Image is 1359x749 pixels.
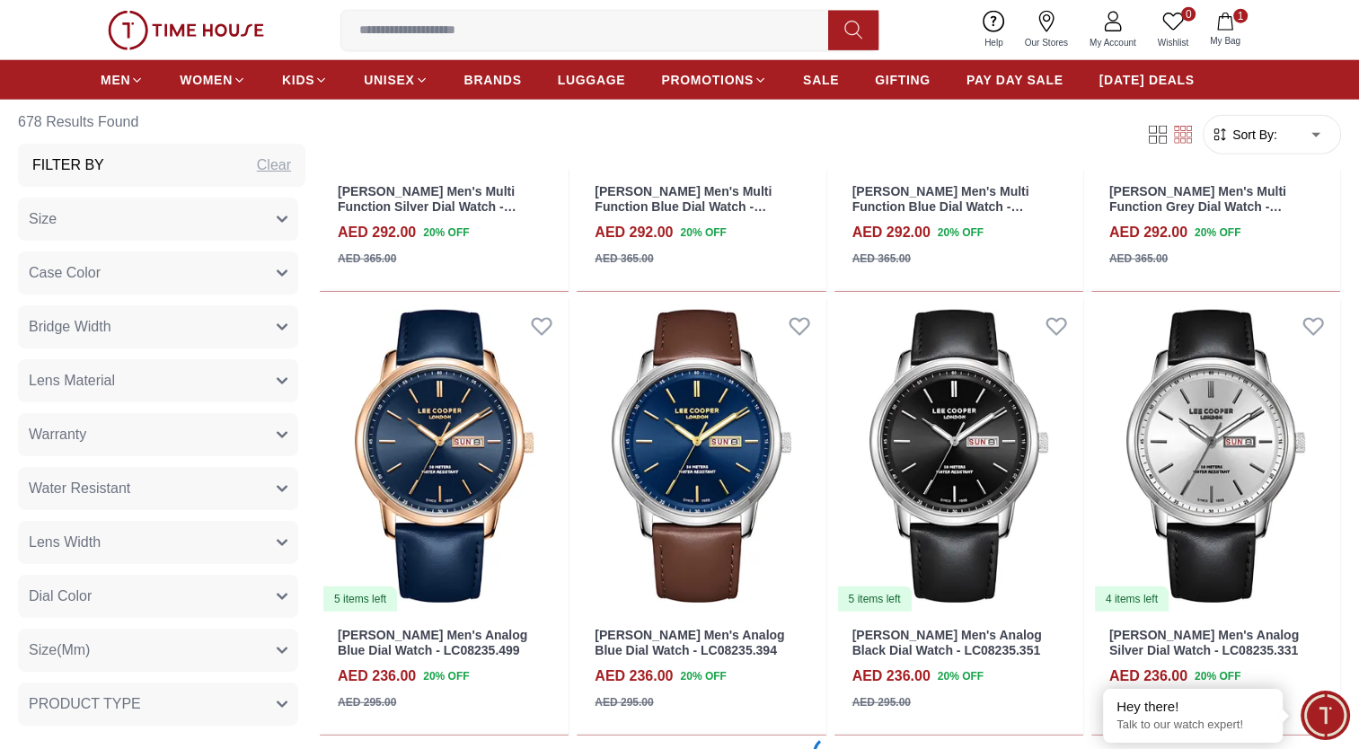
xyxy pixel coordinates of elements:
[29,586,92,607] span: Dial Color
[18,575,298,618] button: Dial Color
[595,251,653,267] div: AED 365.00
[29,532,101,553] span: Lens Width
[834,299,1083,613] img: Lee Cooper Men's Analog Black Dial Watch - LC08235.351
[323,586,397,612] div: 5 items left
[18,101,305,144] h6: 678 Results Found
[974,7,1014,53] a: Help
[180,64,246,96] a: WOMEN
[577,299,825,613] img: Lee Cooper Men's Analog Blue Dial Watch - LC08235.394
[1147,7,1199,53] a: 0Wishlist
[1151,36,1196,49] span: Wishlist
[938,225,984,241] span: 20 % OFF
[595,628,784,657] a: [PERSON_NAME] Men's Analog Blue Dial Watch - LC08235.394
[29,316,111,338] span: Bridge Width
[1195,668,1240,684] span: 20 % OFF
[595,184,772,229] a: [PERSON_NAME] Men's Multi Function Blue Dial Watch - LC08237.301
[29,639,90,661] span: Size(Mm)
[661,64,767,96] a: PROMOTIONS
[1099,71,1195,89] span: [DATE] DEALS
[423,225,469,241] span: 20 % OFF
[1095,586,1169,612] div: 4 items left
[1116,718,1269,733] p: Talk to our watch expert!
[29,693,141,715] span: PRODUCT TYPE
[338,184,516,229] a: [PERSON_NAME] Men's Multi Function Silver Dial Watch - LC08237.331
[338,628,527,657] a: [PERSON_NAME] Men's Analog Blue Dial Watch - LC08235.499
[852,251,911,267] div: AED 365.00
[32,154,104,176] h3: Filter By
[838,586,912,612] div: 5 items left
[29,424,86,445] span: Warranty
[803,64,839,96] a: SALE
[680,668,726,684] span: 20 % OFF
[595,694,653,710] div: AED 295.00
[1233,9,1248,23] span: 1
[364,71,414,89] span: UNISEX
[18,305,298,348] button: Bridge Width
[852,665,931,687] h4: AED 236.00
[558,64,626,96] a: LUGGAGE
[938,668,984,684] span: 20 % OFF
[18,629,298,672] button: Size(Mm)
[852,694,911,710] div: AED 295.00
[1195,225,1240,241] span: 20 % OFF
[595,222,673,243] h4: AED 292.00
[282,71,314,89] span: KIDS
[1082,36,1143,49] span: My Account
[1229,126,1277,144] span: Sort By:
[338,665,416,687] h4: AED 236.00
[101,71,130,89] span: MEN
[1109,184,1286,229] a: [PERSON_NAME] Men's Multi Function Grey Dial Watch - LC08237.065
[18,683,298,726] button: PRODUCT TYPE
[18,467,298,510] button: Water Resistant
[1203,34,1248,48] span: My Bag
[966,71,1063,89] span: PAY DAY SALE
[852,628,1042,657] a: [PERSON_NAME] Men's Analog Black Dial Watch - LC08235.351
[558,71,626,89] span: LUGGAGE
[29,478,130,499] span: Water Resistant
[852,184,1029,229] a: [PERSON_NAME] Men's Multi Function Blue Dial Watch - LC08237.099
[108,11,264,50] img: ...
[423,668,469,684] span: 20 % OFF
[18,413,298,456] button: Warranty
[1109,628,1299,657] a: [PERSON_NAME] Men's Analog Silver Dial Watch - LC08235.331
[1109,665,1187,687] h4: AED 236.00
[1109,251,1168,267] div: AED 365.00
[1301,691,1350,740] div: Chat Widget
[320,299,569,613] img: Lee Cooper Men's Analog Blue Dial Watch - LC08235.499
[875,64,931,96] a: GIFTING
[18,521,298,564] button: Lens Width
[338,251,396,267] div: AED 365.00
[680,225,726,241] span: 20 % OFF
[1099,64,1195,96] a: [DATE] DEALS
[1091,299,1340,613] a: Lee Cooper Men's Analog Silver Dial Watch - LC08235.3314 items left
[1091,299,1340,613] img: Lee Cooper Men's Analog Silver Dial Watch - LC08235.331
[803,71,839,89] span: SALE
[1109,222,1187,243] h4: AED 292.00
[852,222,931,243] h4: AED 292.00
[1018,36,1075,49] span: Our Stores
[1211,126,1277,144] button: Sort By:
[464,71,522,89] span: BRANDS
[966,64,1063,96] a: PAY DAY SALE
[977,36,1010,49] span: Help
[1116,698,1269,716] div: Hey there!
[661,71,754,89] span: PROMOTIONS
[338,694,396,710] div: AED 295.00
[1181,7,1196,22] span: 0
[29,370,115,392] span: Lens Material
[18,198,298,241] button: Size
[364,64,428,96] a: UNISEX
[29,262,101,284] span: Case Color
[1199,9,1251,51] button: 1My Bag
[338,222,416,243] h4: AED 292.00
[29,208,57,230] span: Size
[875,71,931,89] span: GIFTING
[834,299,1083,613] a: Lee Cooper Men's Analog Black Dial Watch - LC08235.3515 items left
[595,665,673,687] h4: AED 236.00
[180,71,233,89] span: WOMEN
[18,251,298,295] button: Case Color
[1014,7,1079,53] a: Our Stores
[257,154,291,176] div: Clear
[18,359,298,402] button: Lens Material
[320,299,569,613] a: Lee Cooper Men's Analog Blue Dial Watch - LC08235.4995 items left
